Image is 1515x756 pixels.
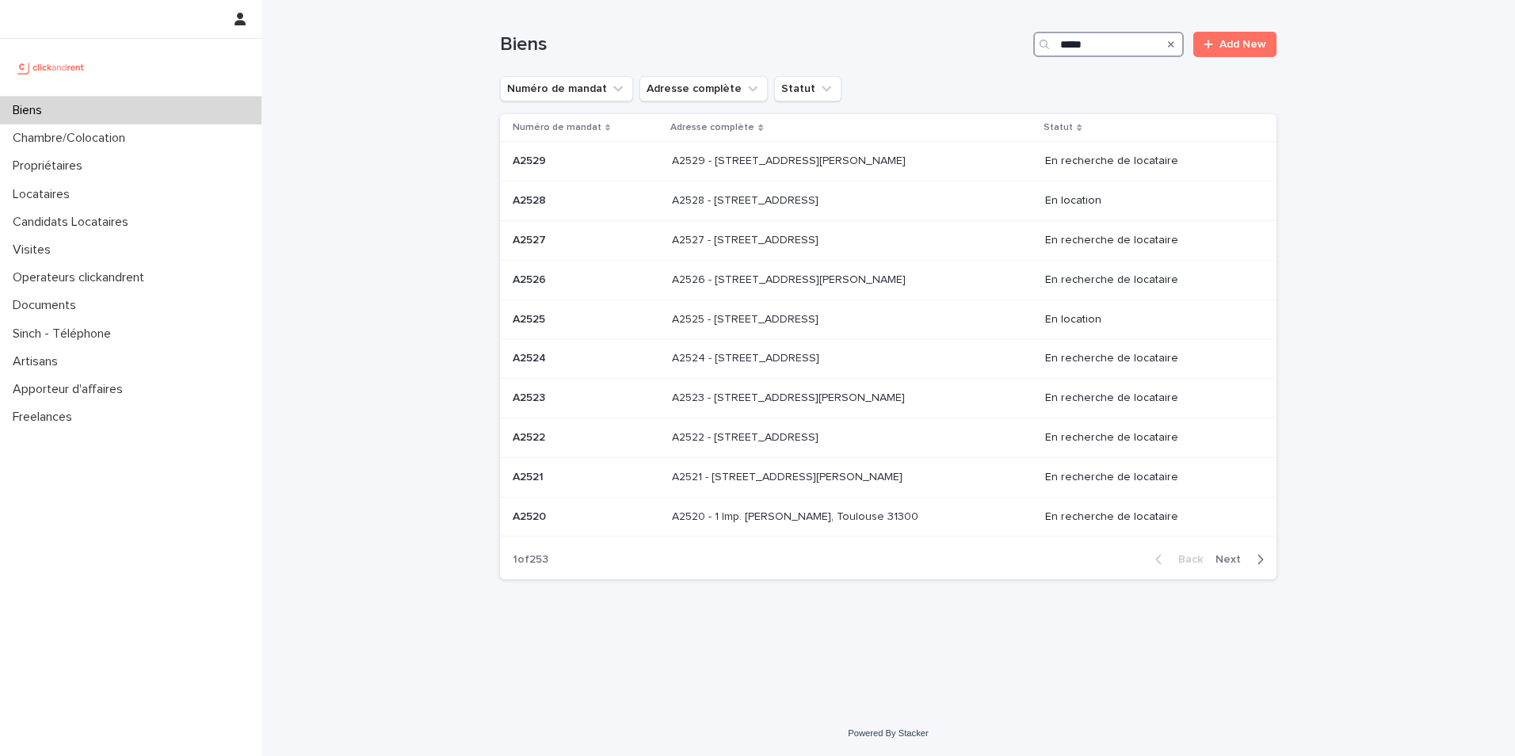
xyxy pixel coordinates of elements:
[672,270,909,287] p: A2526 - [STREET_ADDRESS][PERSON_NAME]
[1045,352,1251,365] p: En recherche de locataire
[500,540,561,579] p: 1 of 253
[6,382,135,397] p: Apporteur d'affaires
[1169,554,1203,565] span: Back
[513,191,549,208] p: A2528
[500,33,1027,56] h1: Biens
[13,52,90,83] img: UCB0brd3T0yccxBKYDjQ
[6,242,63,258] p: Visites
[500,339,1276,379] tr: A2524A2524 A2524 - [STREET_ADDRESS]A2524 - [STREET_ADDRESS] En recherche de locataire
[500,181,1276,221] tr: A2528A2528 A2528 - [STREET_ADDRESS]A2528 - [STREET_ADDRESS] En location
[1045,391,1251,405] p: En recherche de locataire
[848,728,928,738] a: Powered By Stacker
[672,507,922,524] p: A2520 - 1 Imp. [PERSON_NAME], Toulouse 31300
[672,349,822,365] p: A2524 - [STREET_ADDRESS]
[672,231,822,247] p: A2527 - [STREET_ADDRESS]
[513,270,549,287] p: A2526
[6,215,141,230] p: Candidats Locataires
[513,310,548,326] p: A2525
[513,468,547,484] p: A2521
[1215,554,1250,565] span: Next
[1143,552,1209,567] button: Back
[6,354,71,369] p: Artisans
[513,349,549,365] p: A2524
[1045,510,1251,524] p: En recherche de locataire
[1045,194,1251,208] p: En location
[513,151,549,168] p: A2529
[513,119,601,136] p: Numéro de mandat
[1044,119,1073,136] p: Statut
[513,231,549,247] p: A2527
[1045,234,1251,247] p: En recherche de locataire
[6,131,138,146] p: Chambre/Colocation
[6,158,95,174] p: Propriétaires
[1209,552,1276,567] button: Next
[500,497,1276,536] tr: A2520A2520 A2520 - 1 Imp. [PERSON_NAME], Toulouse 31300A2520 - 1 Imp. [PERSON_NAME], Toulouse 313...
[672,151,909,168] p: A2529 - 14 rue Honoré de Balzac, Garges-lès-Gonesse 95140
[6,103,55,118] p: Biens
[672,468,906,484] p: A2521 - 44 avenue François Mansart, Maisons-Laffitte 78600
[500,300,1276,339] tr: A2525A2525 A2525 - [STREET_ADDRESS]A2525 - [STREET_ADDRESS] En location
[6,298,89,313] p: Documents
[500,379,1276,418] tr: A2523A2523 A2523 - [STREET_ADDRESS][PERSON_NAME]A2523 - [STREET_ADDRESS][PERSON_NAME] En recherch...
[500,457,1276,497] tr: A2521A2521 A2521 - [STREET_ADDRESS][PERSON_NAME]A2521 - [STREET_ADDRESS][PERSON_NAME] En recherch...
[500,220,1276,260] tr: A2527A2527 A2527 - [STREET_ADDRESS]A2527 - [STREET_ADDRESS] En recherche de locataire
[1045,431,1251,445] p: En recherche de locataire
[6,410,85,425] p: Freelances
[6,326,124,342] p: Sinch - Téléphone
[6,187,82,202] p: Locataires
[513,507,549,524] p: A2520
[672,428,822,445] p: A2522 - [STREET_ADDRESS]
[500,418,1276,457] tr: A2522A2522 A2522 - [STREET_ADDRESS]A2522 - [STREET_ADDRESS] En recherche de locataire
[672,191,822,208] p: A2528 - [STREET_ADDRESS]
[774,76,841,101] button: Statut
[1045,273,1251,287] p: En recherche de locataire
[672,388,908,405] p: A2523 - 18 quai Alphonse Le Gallo, Boulogne-Billancourt 92100
[1045,155,1251,168] p: En recherche de locataire
[500,260,1276,300] tr: A2526A2526 A2526 - [STREET_ADDRESS][PERSON_NAME]A2526 - [STREET_ADDRESS][PERSON_NAME] En recherch...
[1045,471,1251,484] p: En recherche de locataire
[672,310,822,326] p: A2525 - [STREET_ADDRESS]
[1045,313,1251,326] p: En location
[513,428,548,445] p: A2522
[1219,39,1266,50] span: Add New
[670,119,754,136] p: Adresse complète
[1193,32,1276,57] a: Add New
[500,76,633,101] button: Numéro de mandat
[500,142,1276,181] tr: A2529A2529 A2529 - [STREET_ADDRESS][PERSON_NAME]A2529 - [STREET_ADDRESS][PERSON_NAME] En recherch...
[639,76,768,101] button: Adresse complète
[6,270,157,285] p: Operateurs clickandrent
[1033,32,1184,57] input: Search
[513,388,548,405] p: A2523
